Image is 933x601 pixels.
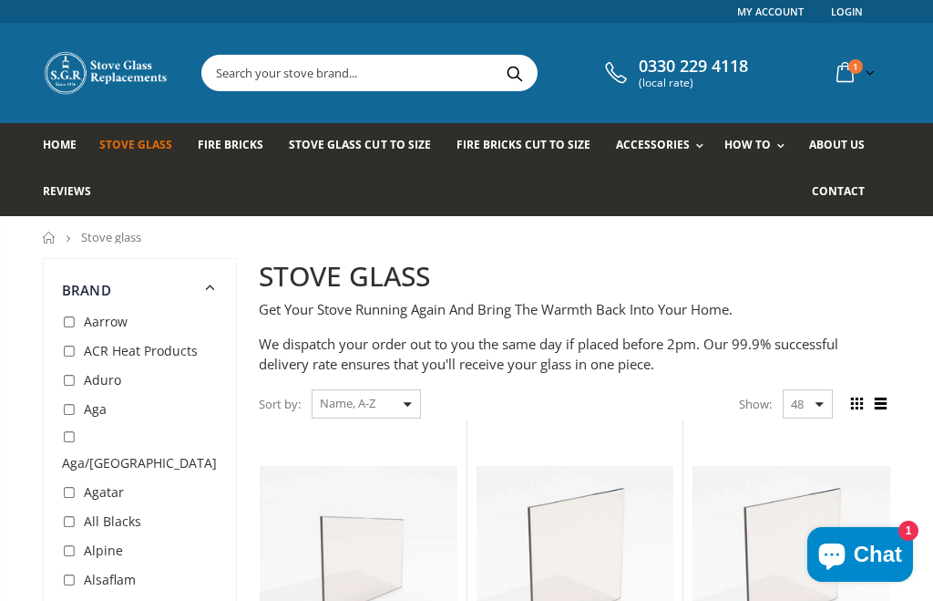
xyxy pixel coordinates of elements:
[43,232,56,244] a: Home
[829,55,878,90] a: 1
[870,394,890,414] span: List view
[724,123,794,170] a: How To
[739,389,772,419] span: Show:
[84,542,123,559] span: Alpine
[99,137,172,152] span: Stove Glass
[43,50,170,96] img: Stove Glass Replacement
[809,137,865,152] span: About us
[802,527,918,586] inbox-online-store-chat: Shopify online store chat
[84,371,121,389] span: Aduro
[84,571,136,588] span: Alsaflam
[259,389,301,420] span: Sort by:
[456,123,604,170] a: Fire Bricks Cut To Size
[259,299,890,320] p: Get Your Stove Running Again And Bring The Warmth Back Into Your Home.
[62,281,111,299] span: Brand
[84,400,107,418] span: Aga
[43,137,77,152] span: Home
[846,394,866,414] span: Grid view
[616,123,713,170] a: Accessories
[99,123,186,170] a: Stove Glass
[494,56,535,90] button: Search
[289,137,430,152] span: Stove Glass Cut To Size
[724,137,771,152] span: How To
[62,454,217,471] span: Aga/[GEOGRAPHIC_DATA]
[456,137,590,152] span: Fire Bricks Cut To Size
[84,483,124,501] span: Agatar
[84,313,128,330] span: Aarrow
[43,123,90,170] a: Home
[81,229,141,245] span: Stove glass
[202,56,704,90] input: Search your stove brand...
[848,59,863,74] span: 1
[812,183,865,199] span: Contact
[198,137,263,152] span: Fire Bricks
[259,258,890,295] h2: STOVE GLASS
[84,513,141,530] span: All Blacks
[616,137,690,152] span: Accessories
[809,123,878,170] a: About us
[259,334,890,375] p: We dispatch your order out to you the same day if placed before 2pm. Our 99.9% successful deliver...
[198,123,277,170] a: Fire Bricks
[812,170,878,216] a: Contact
[289,123,444,170] a: Stove Glass Cut To Size
[84,342,198,359] span: ACR Heat Products
[43,183,91,199] span: Reviews
[43,170,105,216] a: Reviews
